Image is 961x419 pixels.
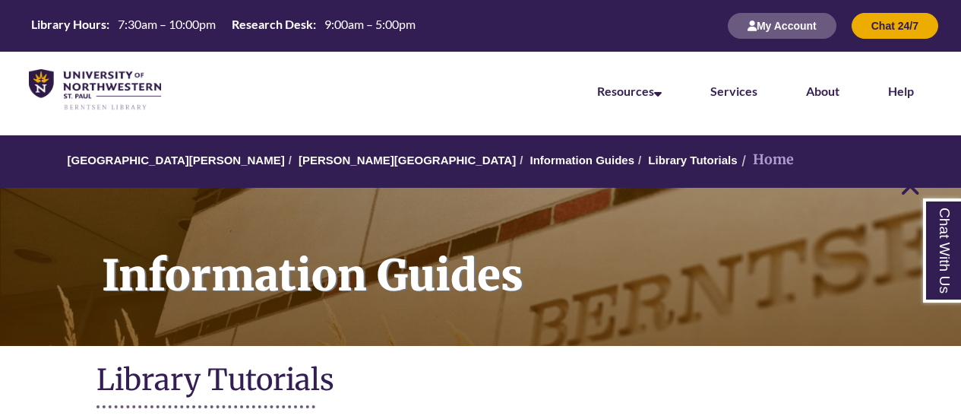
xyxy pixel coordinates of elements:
table: Hours Today [25,16,422,35]
th: Library Hours: [25,16,112,33]
a: [GEOGRAPHIC_DATA][PERSON_NAME] [68,154,285,167]
a: Back to Top [900,175,957,195]
h1: Information Guides [85,188,961,326]
a: About [806,84,839,98]
li: Home [738,149,794,171]
a: Help [888,84,914,98]
a: Information Guides [529,154,634,167]
button: My Account [728,13,836,39]
a: Resources [597,84,662,98]
a: Hours Today [25,16,422,37]
img: UNWSP Library Logo [29,69,161,111]
a: Services [710,84,757,98]
th: Research Desk: [226,16,318,33]
a: Library Tutorials [648,154,737,167]
span: 7:30am – 10:00pm [118,17,216,31]
a: Chat 24/7 [852,19,938,32]
a: [PERSON_NAME][GEOGRAPHIC_DATA] [299,154,516,167]
a: My Account [728,19,836,32]
span: 9:00am – 5:00pm [324,17,416,31]
h1: Library Tutorials [96,361,865,402]
button: Chat 24/7 [852,13,938,39]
